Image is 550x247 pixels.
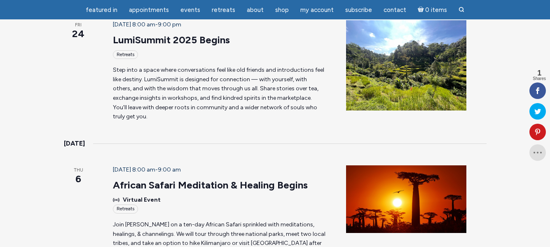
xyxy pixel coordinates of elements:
a: Retreats [207,2,240,18]
span: Contact [384,6,406,14]
span: 9:00 pm [158,21,181,28]
span: Shop [275,6,289,14]
span: 1 [533,69,546,77]
a: Shop [270,2,294,18]
img: Baobab-Tree-Sunset-JBM [346,165,466,233]
span: [DATE] 8:00 am [113,166,155,173]
span: Appointments [129,6,169,14]
span: 24 [64,27,93,41]
div: Retreats [113,205,138,213]
time: - [113,166,181,173]
span: Shares [533,77,546,81]
span: About [247,6,264,14]
img: JBM Bali Rice Fields 2 [346,20,466,111]
a: My Account [295,2,339,18]
span: 6 [64,172,93,186]
a: LumiSummit 2025 Begins [113,34,230,46]
a: Subscribe [340,2,377,18]
span: featured in [86,6,117,14]
span: 9:00 am [158,166,181,173]
span: 0 items [425,7,447,13]
i: Cart [418,6,426,14]
a: featured in [81,2,122,18]
a: Appointments [124,2,174,18]
a: About [242,2,269,18]
time: - [113,21,181,28]
a: Contact [379,2,411,18]
time: [DATE] [64,138,85,149]
p: Step into a space where conversations feel like old friends and introductions feel like destiny. ... [113,66,327,122]
span: Thu [64,167,93,174]
div: Retreats [113,50,138,59]
a: Events [176,2,205,18]
a: Cart0 items [413,1,452,18]
a: African Safari Meditation & Healing Begins [113,179,308,191]
span: Fri [64,22,93,29]
span: My Account [300,6,334,14]
span: Events [180,6,200,14]
span: Virtual Event [123,195,161,205]
span: Retreats [212,6,235,14]
span: Subscribe [345,6,372,14]
span: [DATE] 8:00 am [113,21,155,28]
